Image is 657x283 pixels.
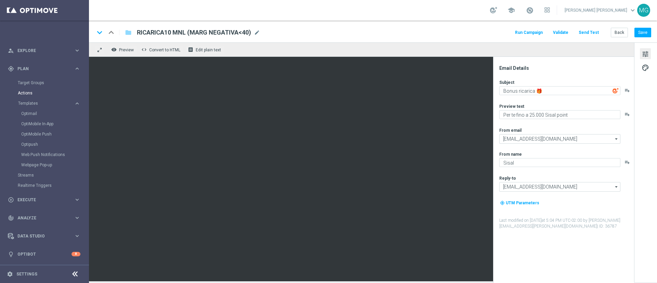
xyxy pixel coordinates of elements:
span: tune [642,50,649,59]
i: play_circle_outline [8,197,14,203]
div: Analyze [8,215,74,221]
button: playlist_add [624,88,630,93]
button: track_changes Analyze keyboard_arrow_right [8,215,81,221]
div: 8 [72,252,80,256]
span: palette [642,63,649,72]
a: Target Groups [18,80,71,86]
span: Data Studio [17,234,74,238]
span: Validate [553,30,568,35]
span: UTM Parameters [506,201,539,205]
span: school [507,7,515,14]
i: arrow_drop_down [613,182,620,191]
i: receipt [188,47,193,52]
i: keyboard_arrow_right [74,233,80,239]
span: Templates [18,101,67,105]
button: Send Test [578,28,600,37]
i: keyboard_arrow_right [74,196,80,203]
div: OptiMobile In-App [21,119,88,129]
a: Web Push Notifications [21,152,71,157]
div: Actions [18,88,88,98]
a: OptiMobile Push [21,131,71,137]
label: From email [499,128,521,133]
div: Execute [8,197,74,203]
a: OptiMobile In-App [21,121,71,127]
button: code Convert to HTML [140,45,183,54]
button: remove_red_eye Preview [109,45,137,54]
div: MG [637,4,650,17]
div: Templates [18,101,74,105]
i: keyboard_arrow_right [74,65,80,72]
input: Select [499,182,620,192]
a: Settings [16,272,37,276]
button: person_search Explore keyboard_arrow_right [8,48,81,53]
button: Back [611,28,628,37]
i: keyboard_arrow_right [74,215,80,221]
i: lightbulb [8,251,14,257]
div: Optimail [21,108,88,119]
label: Subject [499,80,514,85]
div: Templates [18,98,88,170]
i: arrow_drop_down [613,134,620,143]
i: gps_fixed [8,66,14,72]
button: play_circle_outline Execute keyboard_arrow_right [8,197,81,203]
a: Webpage Pop-up [21,162,71,168]
div: Web Push Notifications [21,150,88,160]
div: Realtime Triggers [18,180,88,191]
button: Run Campaign [514,28,544,37]
i: folder [125,28,132,37]
span: Execute [17,198,74,202]
i: my_location [500,201,505,205]
i: playlist_add [624,112,630,117]
div: Streams [18,170,88,180]
i: settings [7,271,13,277]
a: Actions [18,90,71,96]
label: Last modified on [DATE] at 5:04 PM UTC-02:00 by [PERSON_NAME][EMAIL_ADDRESS][PERSON_NAME][DOMAIN_... [499,218,633,229]
label: Reply-to [499,176,516,181]
div: Webpage Pop-up [21,160,88,170]
span: Plan [17,67,74,71]
div: lightbulb Optibot 8 [8,252,81,257]
a: [PERSON_NAME] [PERSON_NAME]keyboard_arrow_down [564,5,637,15]
span: Analyze [17,216,74,220]
a: Optipush [21,142,71,147]
span: RICARICA10 MNL (MARG NEGATIVA<40) [137,28,251,37]
span: keyboard_arrow_down [629,7,636,14]
div: Optipush [21,139,88,150]
i: keyboard_arrow_right [74,47,80,54]
div: OptiMobile Push [21,129,88,139]
div: Target Groups [18,78,88,88]
div: Plan [8,66,74,72]
label: Preview text [499,104,524,109]
button: gps_fixed Plan keyboard_arrow_right [8,66,81,72]
div: Data Studio [8,233,74,239]
i: keyboard_arrow_right [74,100,80,107]
i: person_search [8,48,14,54]
label: From name [499,152,522,157]
i: keyboard_arrow_down [94,27,105,38]
i: track_changes [8,215,14,221]
button: playlist_add [624,159,630,165]
a: Realtime Triggers [18,183,71,188]
span: Convert to HTML [149,48,180,52]
span: Edit plain text [196,48,221,52]
button: Validate [552,28,569,37]
button: tune [640,48,651,59]
div: Optibot [8,245,80,263]
span: code [141,47,147,52]
button: Save [634,28,651,37]
a: Optibot [17,245,72,263]
i: remove_red_eye [111,47,117,52]
button: Templates keyboard_arrow_right [18,101,81,106]
span: Preview [119,48,134,52]
div: Explore [8,48,74,54]
div: Data Studio keyboard_arrow_right [8,233,81,239]
img: optiGenie.svg [613,88,619,94]
a: Optimail [21,111,71,116]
